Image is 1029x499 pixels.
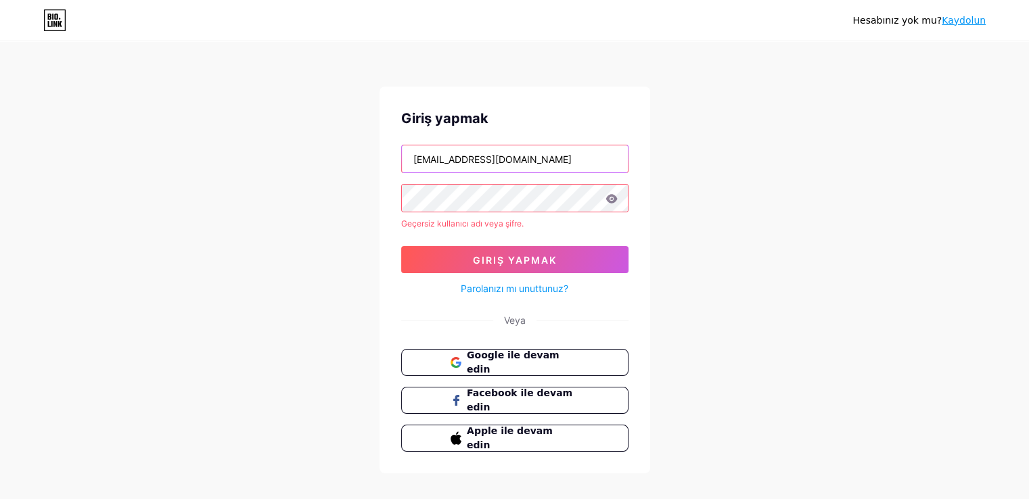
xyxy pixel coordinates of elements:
a: Parolanızı mı unuttunuz? [461,281,568,295]
font: Giriş yapmak [401,110,488,126]
font: Apple ile devam edin [467,425,553,450]
font: Parolanızı mı unuttunuz? [461,283,568,294]
font: Veya [504,314,526,326]
button: Google ile devam edin [401,349,628,376]
font: Facebook ile devam edin [467,387,572,412]
font: Geçersiz kullanıcı adı veya şifre. [401,218,524,229]
a: Kaydolun [942,15,986,26]
input: Kullanıcı adı [402,145,628,172]
font: Hesabınız yok mu? [852,15,942,26]
button: Giriş yapmak [401,246,628,273]
button: Apple ile devam edin [401,425,628,452]
font: Google ile devam edin [467,350,559,375]
font: Giriş yapmak [473,254,557,266]
button: Facebook ile devam edin [401,387,628,414]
